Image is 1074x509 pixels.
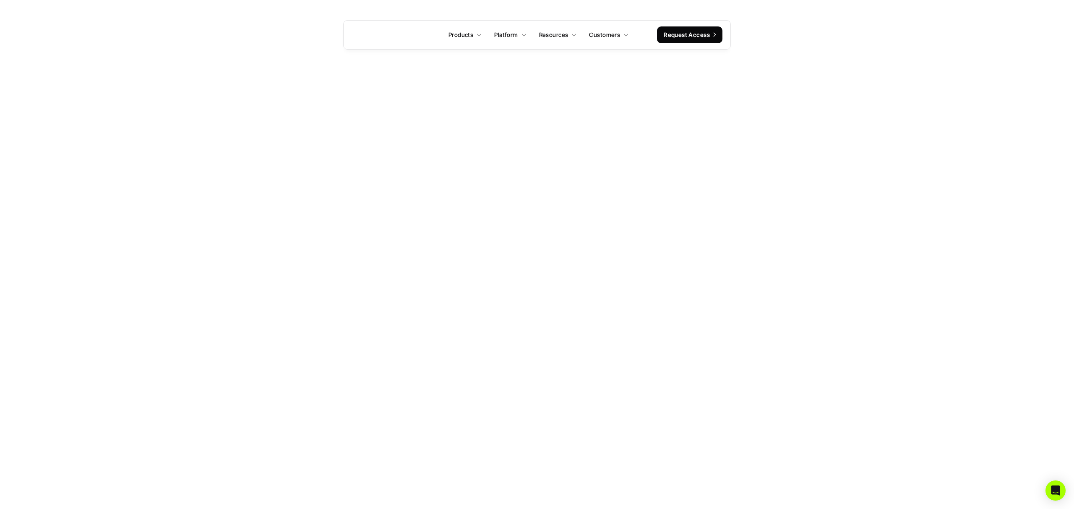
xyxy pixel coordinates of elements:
[664,30,710,39] p: Request Access
[448,30,473,39] p: Products
[493,270,581,282] p: That page can't be found.
[657,26,722,43] a: Request Access
[539,30,568,39] p: Resources
[494,30,518,39] p: Platform
[1045,480,1066,501] div: Open Intercom Messenger
[513,232,561,262] strong: 404
[443,27,487,42] a: Products
[529,213,545,222] p: Oops!
[500,295,575,315] a: Back to home
[510,299,557,311] p: Back to home
[589,30,620,39] p: Customers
